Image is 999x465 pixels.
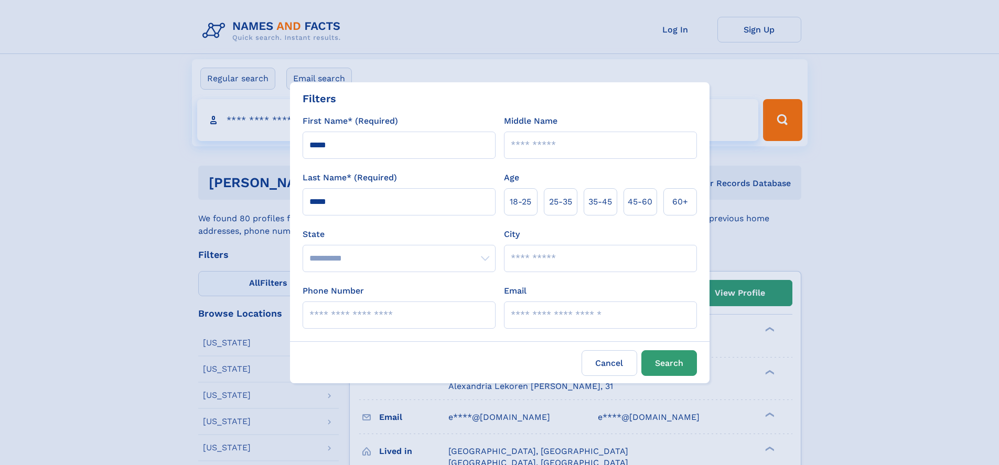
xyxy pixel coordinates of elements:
[672,196,688,208] span: 60+
[504,115,557,127] label: Middle Name
[303,285,364,297] label: Phone Number
[504,228,520,241] label: City
[303,171,397,184] label: Last Name* (Required)
[582,350,637,376] label: Cancel
[504,171,519,184] label: Age
[303,91,336,106] div: Filters
[303,228,496,241] label: State
[628,196,652,208] span: 45‑60
[504,285,527,297] label: Email
[641,350,697,376] button: Search
[588,196,612,208] span: 35‑45
[303,115,398,127] label: First Name* (Required)
[510,196,531,208] span: 18‑25
[549,196,572,208] span: 25‑35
